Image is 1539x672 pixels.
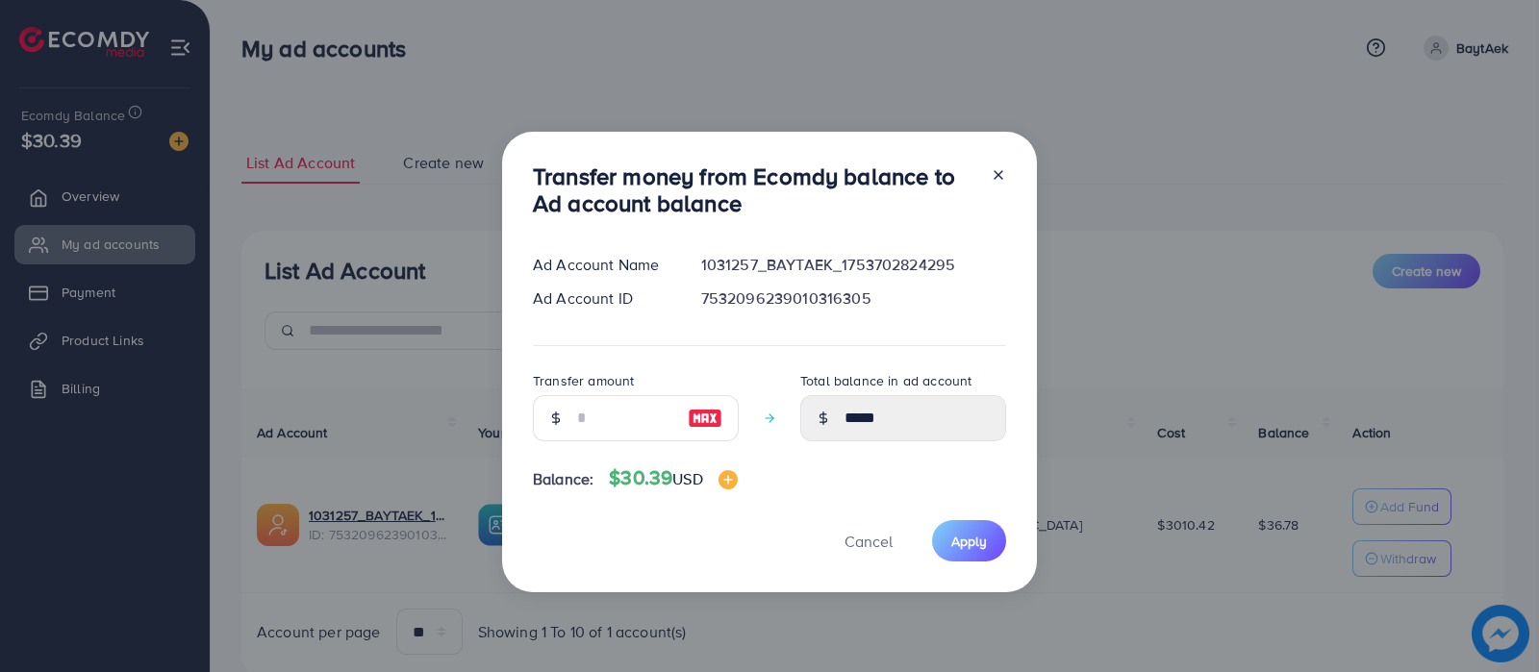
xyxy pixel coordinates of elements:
[800,371,971,390] label: Total balance in ad account
[609,466,737,490] h4: $30.39
[517,254,686,276] div: Ad Account Name
[533,468,593,490] span: Balance:
[517,287,686,310] div: Ad Account ID
[820,520,917,561] button: Cancel
[672,468,702,489] span: USD
[932,520,1006,561] button: Apply
[719,470,738,489] img: image
[845,531,893,552] span: Cancel
[951,532,987,551] span: Apply
[688,407,722,430] img: image
[686,254,1022,276] div: 1031257_BAYTAEK_1753702824295
[533,162,975,218] h3: Transfer money from Ecomdy balance to Ad account balance
[533,371,634,390] label: Transfer amount
[686,287,1022,310] div: 7532096239010316305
